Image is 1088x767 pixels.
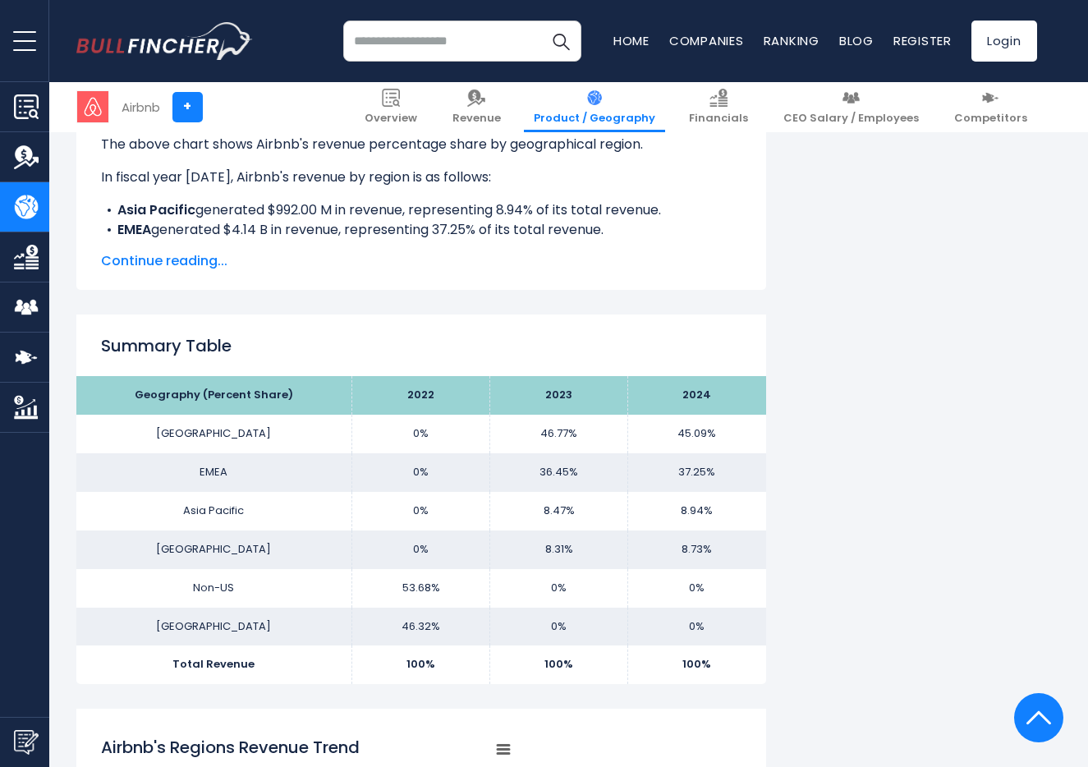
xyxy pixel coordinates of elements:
div: Airbnb [122,98,160,117]
td: 0% [490,569,628,608]
b: [GEOGRAPHIC_DATA] [117,240,264,259]
a: Revenue [443,82,511,132]
td: 46.77% [490,415,628,453]
td: 37.25% [628,453,766,492]
h2: Summary Table [101,333,741,358]
li: generated $992.00 M in revenue, representing 8.94% of its total revenue. [101,200,741,220]
th: 2022 [352,376,490,415]
td: 36.45% [490,453,628,492]
span: Competitors [954,112,1027,126]
td: 100% [352,645,490,684]
span: Continue reading... [101,251,741,271]
a: Home [613,32,650,49]
td: 8.47% [490,492,628,530]
a: Ranking [764,32,819,49]
p: The above chart shows Airbnb's revenue percentage share by geographical region. [101,135,741,154]
p: In fiscal year [DATE], Airbnb's revenue by region is as follows: [101,168,741,187]
th: Geography (Percent Share) [76,376,352,415]
td: 0% [352,453,490,492]
a: Login [971,21,1037,62]
td: Total Revenue [76,645,352,684]
th: 2024 [628,376,766,415]
span: Financials [689,112,748,126]
a: Register [893,32,952,49]
span: CEO Salary / Employees [783,112,919,126]
span: Overview [365,112,417,126]
li: generated $4.14 B in revenue, representing 37.25% of its total revenue. [101,220,741,240]
a: Go to homepage [76,22,253,60]
td: 0% [352,530,490,569]
td: 0% [628,608,766,646]
a: Competitors [944,82,1037,132]
td: Asia Pacific [76,492,352,530]
td: 53.68% [352,569,490,608]
td: [GEOGRAPHIC_DATA] [76,530,352,569]
td: 0% [352,415,490,453]
a: Blog [839,32,874,49]
img: ABNB logo [77,91,108,122]
b: EMEA [117,220,151,239]
td: 0% [352,492,490,530]
span: Product / Geography [534,112,655,126]
a: Overview [355,82,427,132]
a: + [172,92,203,122]
td: 8.94% [628,492,766,530]
tspan: Airbnb's Regions Revenue Trend [101,736,360,759]
a: Financials [679,82,758,132]
button: Search [540,21,581,62]
td: 0% [628,569,766,608]
td: 100% [628,645,766,684]
td: 8.31% [490,530,628,569]
td: 45.09% [628,415,766,453]
a: Product / Geography [524,82,665,132]
a: CEO Salary / Employees [774,82,929,132]
td: 8.73% [628,530,766,569]
td: 100% [490,645,628,684]
li: generated $969.00 M in revenue, representing 8.73% of its total revenue. [101,240,741,259]
td: [GEOGRAPHIC_DATA] [76,608,352,646]
b: Asia Pacific [117,200,195,219]
a: Companies [669,32,744,49]
span: Revenue [452,112,501,126]
th: 2023 [490,376,628,415]
td: [GEOGRAPHIC_DATA] [76,415,352,453]
td: Non-US [76,569,352,608]
td: EMEA [76,453,352,492]
td: 46.32% [352,608,490,646]
td: 0% [490,608,628,646]
img: bullfincher logo [76,22,253,60]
